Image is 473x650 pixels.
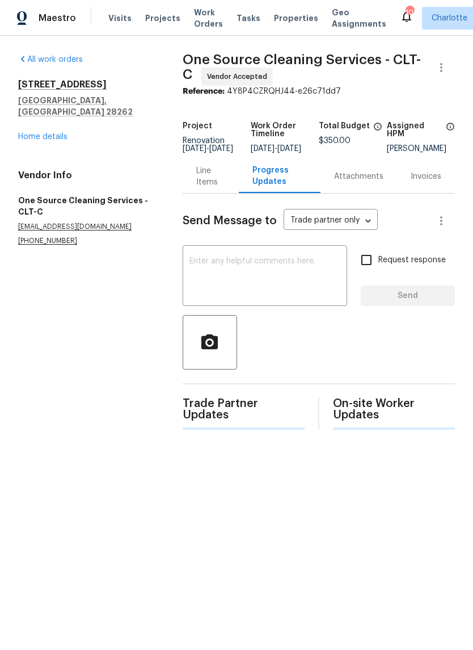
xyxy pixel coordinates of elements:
span: The hpm assigned to this work order. [446,122,455,145]
span: Work Orders [194,7,223,30]
span: The total cost of line items that have been proposed by Opendoor. This sum includes line items th... [373,122,382,137]
span: Maestro [39,12,76,24]
span: Visits [108,12,132,24]
div: Line Items [196,165,225,188]
span: Charlotte [432,12,467,24]
h5: Total Budget [319,122,370,130]
b: Reference: [183,87,225,95]
span: One Source Cleaning Services - CLT-C [183,53,421,81]
div: [PERSON_NAME] [387,145,455,153]
span: [DATE] [183,145,206,153]
div: Attachments [334,171,383,182]
a: All work orders [18,56,83,64]
span: Geo Assignments [332,7,386,30]
span: Projects [145,12,180,24]
span: Renovation [183,137,233,153]
h5: Assigned HPM [387,122,442,138]
span: Send Message to [183,215,277,227]
h5: One Source Cleaning Services - CLT-C [18,195,155,217]
h4: Vendor Info [18,170,155,181]
div: Progress Updates [252,165,307,187]
a: Home details [18,133,67,141]
span: Properties [274,12,318,24]
span: - [183,145,233,153]
span: [DATE] [277,145,301,153]
div: Invoices [411,171,441,182]
span: - [251,145,301,153]
span: $350.00 [319,137,350,145]
span: Request response [378,254,446,266]
span: [DATE] [251,145,274,153]
span: [DATE] [209,145,233,153]
h5: Project [183,122,212,130]
div: 101 [406,7,413,18]
div: Trade partner only [284,212,378,230]
h5: Work Order Timeline [251,122,319,138]
span: Trade Partner Updates [183,398,305,421]
span: Vendor Accepted [207,71,272,82]
span: On-site Worker Updates [333,398,455,421]
span: Tasks [236,14,260,22]
div: 4Y8P4CZRQHJ44-e26c71dd7 [183,86,455,97]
